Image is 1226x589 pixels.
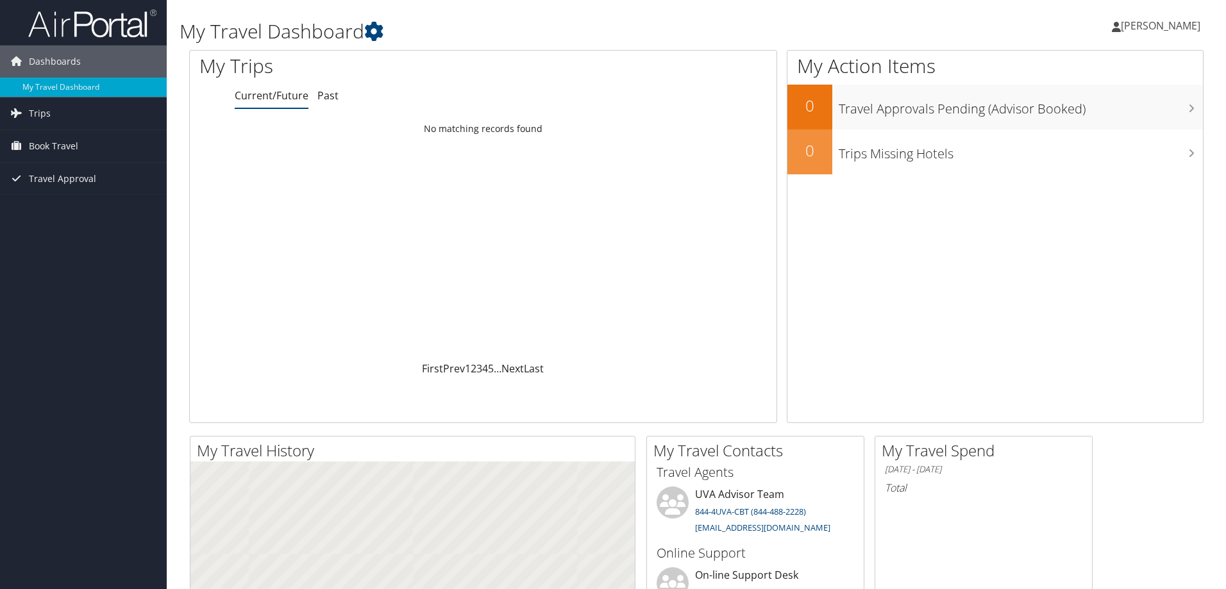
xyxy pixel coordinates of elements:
[653,440,864,461] h2: My Travel Contacts
[695,522,830,533] a: [EMAIL_ADDRESS][DOMAIN_NAME]
[197,440,635,461] h2: My Travel History
[839,94,1203,118] h3: Travel Approvals Pending (Advisor Booked)
[422,361,443,376] a: First
[29,97,51,129] span: Trips
[787,95,832,117] h2: 0
[787,85,1203,129] a: 0Travel Approvals Pending (Advisor Booked)
[839,138,1203,163] h3: Trips Missing Hotels
[501,361,524,376] a: Next
[657,544,854,562] h3: Online Support
[657,463,854,481] h3: Travel Agents
[482,361,488,376] a: 4
[488,361,494,376] a: 5
[1112,6,1213,45] a: [PERSON_NAME]
[29,46,81,78] span: Dashboards
[885,481,1082,495] h6: Total
[787,53,1203,79] h1: My Action Items
[29,130,78,162] span: Book Travel
[494,361,501,376] span: …
[650,486,861,539] li: UVA Advisor Team
[317,88,339,103] a: Past
[190,117,777,140] td: No matching records found
[471,361,476,376] a: 2
[28,8,156,38] img: airportal-logo.png
[443,361,465,376] a: Prev
[1121,19,1200,33] span: [PERSON_NAME]
[524,361,544,376] a: Last
[180,18,869,45] h1: My Travel Dashboard
[787,129,1203,174] a: 0Trips Missing Hotels
[695,506,806,517] a: 844-4UVA-CBT (844-488-2228)
[465,361,471,376] a: 1
[476,361,482,376] a: 3
[885,463,1082,476] h6: [DATE] - [DATE]
[235,88,308,103] a: Current/Future
[199,53,523,79] h1: My Trips
[882,440,1092,461] h2: My Travel Spend
[29,163,96,195] span: Travel Approval
[787,140,832,162] h2: 0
